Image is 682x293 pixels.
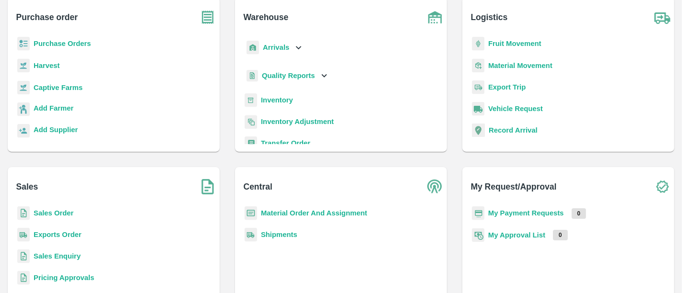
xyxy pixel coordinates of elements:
[245,93,257,107] img: whInventory
[16,11,78,24] b: Purchase order
[488,40,541,47] a: Fruit Movement
[34,231,82,238] a: Exports Order
[471,11,508,24] b: Logistics
[34,104,73,112] b: Add Farmer
[423,175,447,199] img: central
[263,44,289,51] b: Arrivals
[261,231,297,238] a: Shipments
[472,124,485,137] img: recordArrival
[650,5,674,29] img: truck
[17,228,30,242] img: shipments
[196,5,220,29] img: purchase
[244,11,289,24] b: Warehouse
[488,62,553,69] a: Material Movement
[16,180,38,193] b: Sales
[261,209,367,217] a: Material Order And Assignment
[245,115,257,129] img: inventory
[423,5,447,29] img: warehouse
[17,124,30,138] img: supplier
[261,118,334,125] a: Inventory Adjustment
[245,228,257,242] img: shipments
[247,41,259,55] img: whArrival
[17,58,30,73] img: harvest
[261,139,310,147] a: Transfer Order
[34,274,94,282] a: Pricing Approvals
[34,40,91,47] a: Purchase Orders
[472,206,484,220] img: payment
[262,72,315,79] b: Quality Reports
[488,83,526,91] a: Export Trip
[34,62,59,69] a: Harvest
[244,180,272,193] b: Central
[261,96,293,104] a: Inventory
[17,271,30,285] img: sales
[34,252,81,260] a: Sales Enquiry
[553,230,568,240] p: 0
[488,105,543,113] a: Vehicle Request
[34,103,73,116] a: Add Farmer
[472,228,484,242] img: approval
[34,84,82,91] a: Captive Farms
[247,70,258,82] img: qualityReport
[472,37,484,51] img: fruit
[245,66,329,86] div: Quality Reports
[17,102,30,116] img: farmer
[17,37,30,51] img: reciept
[17,249,30,263] img: sales
[34,209,73,217] a: Sales Order
[650,175,674,199] img: check
[245,136,257,150] img: whTransfer
[488,209,564,217] a: My Payment Requests
[488,231,545,239] a: My Approval List
[34,126,78,134] b: Add Supplier
[34,124,78,137] a: Add Supplier
[472,102,484,116] img: vehicle
[472,58,484,73] img: material
[196,175,220,199] img: soSales
[17,80,30,95] img: harvest
[572,208,587,219] p: 0
[489,126,538,134] a: Record Arrival
[245,37,304,58] div: Arrivals
[472,80,484,94] img: delivery
[17,206,30,220] img: sales
[245,206,257,220] img: centralMaterial
[471,180,557,193] b: My Request/Approval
